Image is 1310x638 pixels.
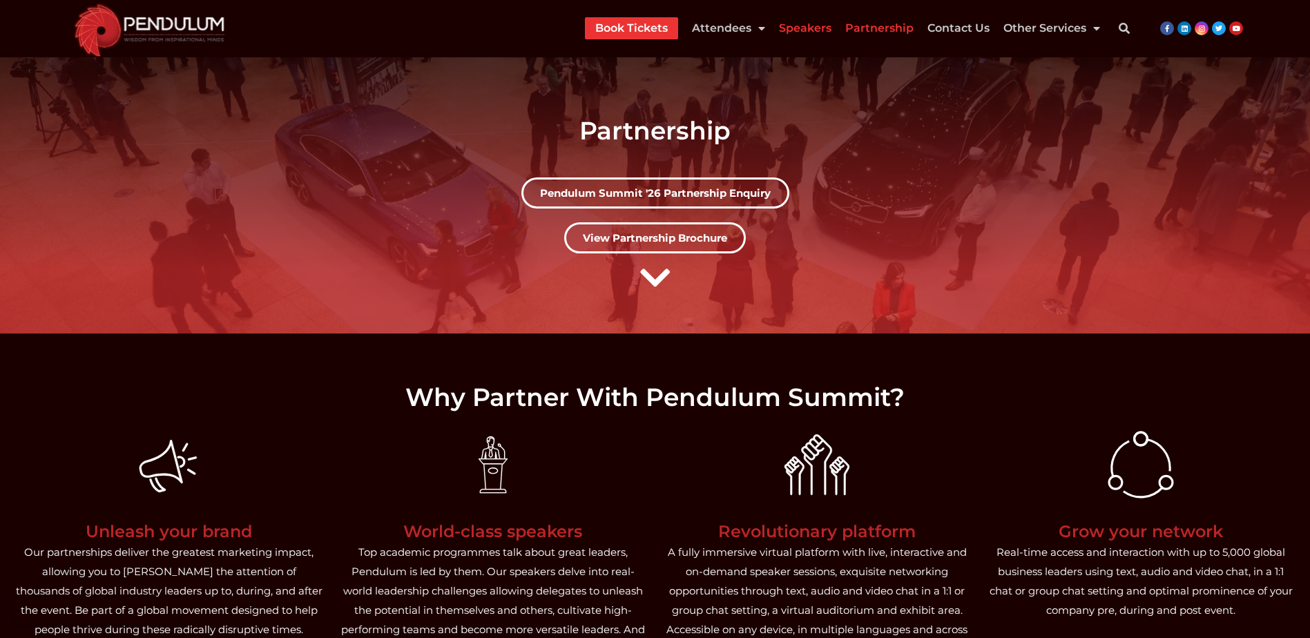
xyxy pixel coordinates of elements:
a: Contact Us [927,17,990,39]
p: Real-time access and interaction with up to 5,000 global business leaders using text, audio and v... [986,543,1296,619]
h3: World-class speakers [338,520,648,543]
h2: Why Partner With Pendulum Summit? [7,385,1303,409]
iframe: Brevo live chat [14,597,180,624]
h3: Grow your network [986,520,1296,543]
a: Attendees [692,17,765,39]
h3: Unleash your brand [14,520,324,543]
h2: Partnership [269,118,1042,143]
nav: Menu [585,17,1100,39]
a: View Partnership Brochure [564,222,746,253]
h3: Revolutionary platform [662,520,972,543]
a: Speakers [779,17,831,39]
a: Partnership [845,17,914,39]
span: Pendulum Summit '26 Partnership Enquiry [540,188,771,198]
a: Pendulum Summit '26 Partnership Enquiry [521,177,789,209]
a: Other Services [1003,17,1100,39]
span: View Partnership Brochure [583,233,727,243]
a: Book Tickets [595,17,668,39]
div: Search [1110,14,1138,42]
